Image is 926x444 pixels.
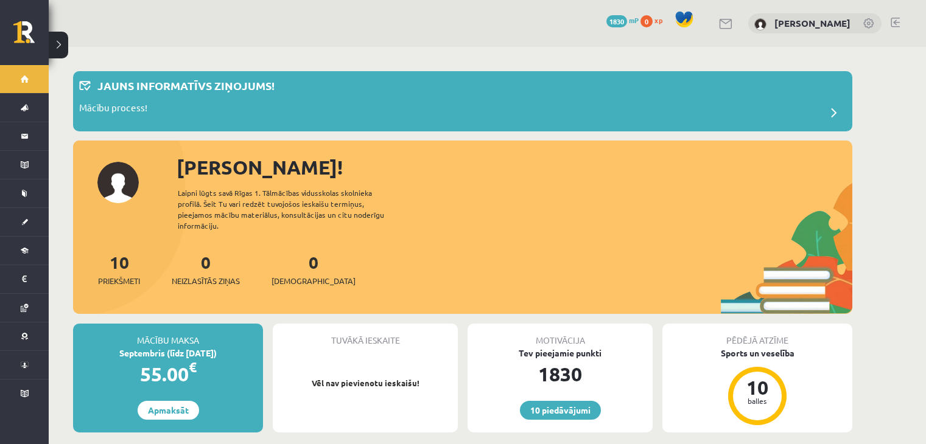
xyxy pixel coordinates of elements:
[468,324,653,347] div: Motivācija
[97,77,275,94] p: Jauns informatīvs ziņojums!
[272,251,356,287] a: 0[DEMOGRAPHIC_DATA]
[606,15,639,25] a: 1830 mP
[177,153,852,182] div: [PERSON_NAME]!
[629,15,639,25] span: mP
[273,324,458,347] div: Tuvākā ieskaite
[79,77,846,125] a: Jauns informatīvs ziņojums! Mācību process!
[272,275,356,287] span: [DEMOGRAPHIC_DATA]
[654,15,662,25] span: xp
[662,324,852,347] div: Pēdējā atzīme
[79,101,147,118] p: Mācību process!
[73,347,263,359] div: Septembris (līdz [DATE])
[98,251,140,287] a: 10Priekšmeti
[178,187,405,231] div: Laipni lūgts savā Rīgas 1. Tālmācības vidusskolas skolnieka profilā. Šeit Tu vari redzēt tuvojošo...
[279,377,452,389] p: Vēl nav pievienotu ieskaišu!
[739,397,776,404] div: balles
[73,324,263,347] div: Mācību maksa
[606,15,627,27] span: 1830
[754,18,766,30] img: Adriana Skurbe
[662,347,852,359] div: Sports un veselība
[172,251,240,287] a: 0Neizlasītās ziņas
[13,21,49,52] a: Rīgas 1. Tālmācības vidusskola
[468,347,653,359] div: Tev pieejamie punkti
[520,401,601,420] a: 10 piedāvājumi
[138,401,199,420] a: Apmaksāt
[739,378,776,397] div: 10
[73,359,263,389] div: 55.00
[468,359,653,389] div: 1830
[774,17,851,29] a: [PERSON_NAME]
[640,15,653,27] span: 0
[189,358,197,376] span: €
[640,15,668,25] a: 0 xp
[172,275,240,287] span: Neizlasītās ziņas
[662,347,852,427] a: Sports un veselība 10 balles
[98,275,140,287] span: Priekšmeti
